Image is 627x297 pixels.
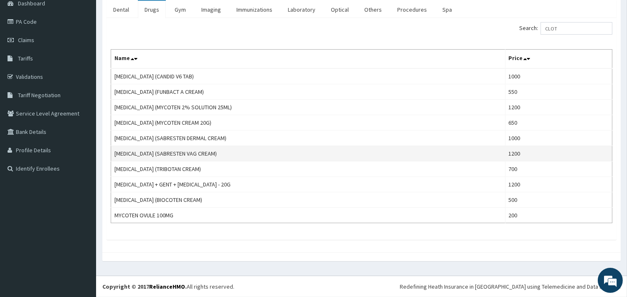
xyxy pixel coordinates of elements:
[324,1,355,18] a: Optical
[137,4,157,24] div: Minimize live chat window
[505,68,612,84] td: 1000
[505,50,612,69] th: Price
[436,1,459,18] a: Spa
[111,115,505,131] td: [MEDICAL_DATA] (MYCOTEN CREAM 20G)
[519,22,612,35] label: Search:
[230,1,279,18] a: Immunizations
[111,192,505,208] td: [MEDICAL_DATA] (BIOCOTEN CREAM)
[18,55,33,62] span: Tariffs
[107,1,136,18] a: Dental
[505,208,612,223] td: 200
[505,84,612,100] td: 550
[111,100,505,115] td: [MEDICAL_DATA] (MYCOTEN 2% SOLUTION 25ML)
[505,192,612,208] td: 500
[168,1,193,18] a: Gym
[111,84,505,100] td: [MEDICAL_DATA] (FUNBACT A CREAM)
[195,1,228,18] a: Imaging
[111,177,505,192] td: [MEDICAL_DATA] + GENT + [MEDICAL_DATA] - 20G
[505,115,612,131] td: 650
[111,208,505,223] td: MYCOTEN OVULE 100MG
[358,1,388,18] a: Others
[505,161,612,177] td: 700
[138,1,166,18] a: Drugs
[102,283,187,290] strong: Copyright © 2017 .
[400,282,621,291] div: Redefining Heath Insurance in [GEOGRAPHIC_DATA] using Telemedicine and Data Science!
[4,204,159,233] textarea: Type your message and hit 'Enter'
[505,131,612,146] td: 1000
[18,36,34,44] span: Claims
[48,93,115,177] span: We're online!
[281,1,322,18] a: Laboratory
[505,146,612,161] td: 1200
[18,91,61,99] span: Tariff Negotiation
[111,161,505,177] td: [MEDICAL_DATA] (TRIBOTAN CREAM)
[541,22,612,35] input: Search:
[391,1,434,18] a: Procedures
[111,131,505,146] td: [MEDICAL_DATA] (SABRESTEN DERMAL CREAM)
[43,47,140,58] div: Chat with us now
[505,177,612,192] td: 1200
[111,146,505,161] td: [MEDICAL_DATA] (SABRESTEN VAG CREAM)
[505,100,612,115] td: 1200
[15,42,34,63] img: d_794563401_company_1708531726252_794563401
[96,276,627,297] footer: All rights reserved.
[111,50,505,69] th: Name
[149,283,185,290] a: RelianceHMO
[111,68,505,84] td: [MEDICAL_DATA] (CANDID V6 TAB)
